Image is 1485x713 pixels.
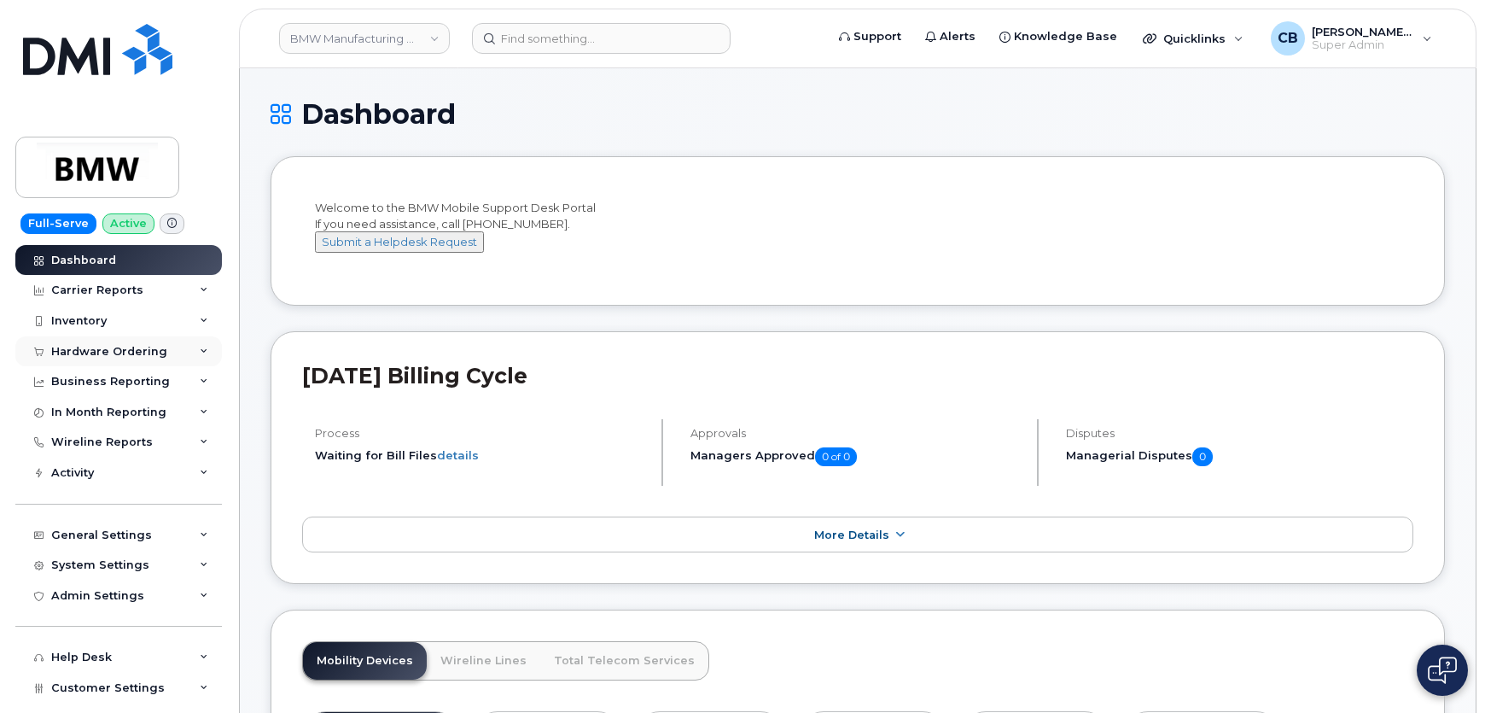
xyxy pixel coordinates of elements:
img: Open chat [1428,657,1457,684]
h5: Managers Approved [690,447,1022,466]
span: 0 [1192,447,1213,466]
button: Submit a Helpdesk Request [315,231,484,253]
h4: Process [315,427,647,440]
div: Welcome to the BMW Mobile Support Desk Portal If you need assistance, call [PHONE_NUMBER]. [315,200,1401,268]
a: Submit a Helpdesk Request [315,235,484,248]
h1: Dashboard [271,99,1445,129]
h4: Approvals [690,427,1022,440]
a: Mobility Devices [303,642,427,680]
h4: Disputes [1066,427,1413,440]
span: More Details [814,529,889,541]
h5: Managerial Disputes [1066,447,1413,466]
a: Wireline Lines [427,642,540,680]
a: details [437,448,479,462]
span: 0 of 0 [815,447,857,466]
h2: [DATE] Billing Cycle [302,363,1413,389]
a: Total Telecom Services [540,642,708,680]
li: Waiting for Bill Files [315,447,647,464]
